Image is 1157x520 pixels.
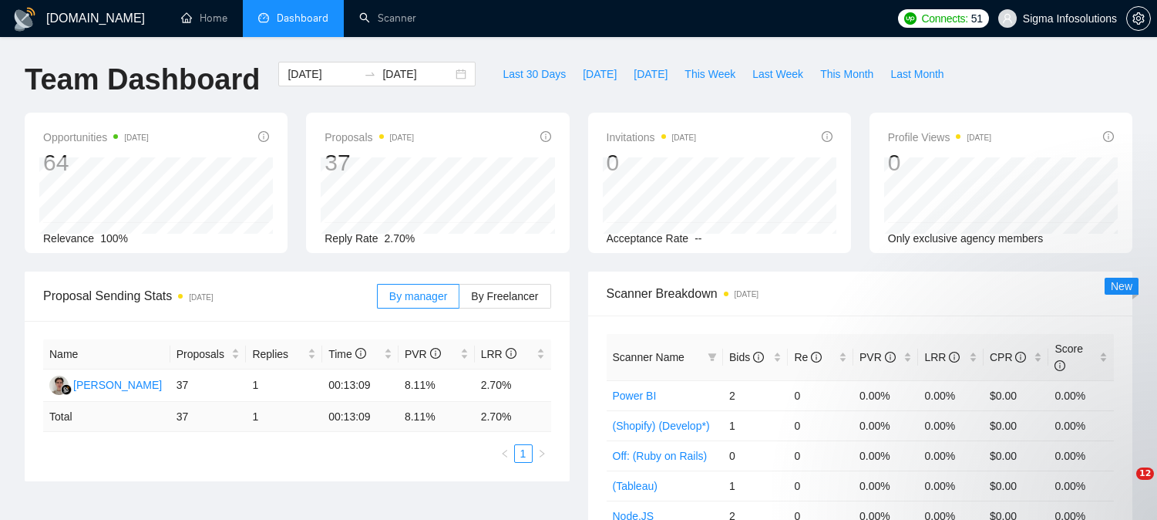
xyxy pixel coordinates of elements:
time: [DATE] [390,133,414,142]
td: 1 [723,410,789,441]
img: gigradar-bm.png [61,384,72,395]
button: right [533,444,551,463]
span: Scanner Name [613,351,684,363]
span: Replies [252,346,304,363]
a: RG[PERSON_NAME] [49,378,162,390]
span: Time [328,348,365,360]
td: 2.70 % [475,402,551,432]
span: CPR [990,351,1026,363]
button: This Month [812,62,882,86]
span: This Month [820,66,873,83]
span: New [1111,280,1132,292]
span: PVR [405,348,441,360]
a: 1 [515,445,532,462]
span: [DATE] [583,66,617,83]
a: setting [1126,12,1151,25]
span: -- [695,232,701,245]
button: [DATE] [574,62,625,86]
span: Profile Views [888,128,991,147]
button: Last Week [744,62,812,86]
span: Bids [729,351,764,363]
span: info-circle [258,131,269,142]
th: Replies [246,339,322,370]
a: (Shopify) (Develop*) [613,420,710,432]
td: 37 [170,370,247,402]
td: 0.00% [1048,471,1114,501]
th: Name [43,339,170,370]
td: 1 [246,370,322,402]
time: [DATE] [967,133,991,142]
td: 8.11% [399,370,475,402]
span: info-circle [430,348,441,359]
span: right [537,449,547,458]
td: 1 [246,402,322,432]
span: Proposals [325,128,414,147]
li: 1 [514,444,533,463]
span: info-circle [540,131,551,142]
td: 1 [723,471,789,501]
td: 2 [723,380,789,410]
span: filter [708,353,717,362]
img: logo [12,7,37,32]
time: [DATE] [124,133,148,142]
th: Proposals [170,339,247,370]
img: upwork-logo.png [904,12,917,25]
td: Total [43,402,170,432]
span: Relevance [43,232,94,245]
span: Opportunities [43,128,149,147]
a: Power BI [613,390,657,402]
td: 0 [788,471,853,501]
span: Only exclusive agency members [888,232,1044,245]
span: Re [794,351,822,363]
img: RG [49,376,69,395]
span: to [364,68,376,80]
span: filter [705,346,720,369]
span: swap-right [364,68,376,80]
span: 2.70% [385,232,415,245]
span: Invitations [607,128,697,147]
button: setting [1126,6,1151,31]
span: [DATE] [634,66,668,83]
span: Proposals [177,346,229,363]
div: [PERSON_NAME] [73,376,162,393]
td: 0 [723,441,789,471]
span: user [1002,13,1013,24]
a: searchScanner [359,12,416,25]
input: End date [382,66,452,83]
span: info-circle [506,348,516,359]
input: Start date [288,66,358,83]
div: 64 [43,148,149,177]
td: 0 [788,410,853,441]
span: LRR [924,351,960,363]
div: 0 [607,148,697,177]
td: 0 [788,441,853,471]
button: [DATE] [625,62,676,86]
span: info-circle [355,348,366,359]
span: dashboard [258,12,269,23]
span: Connects: [921,10,967,27]
span: setting [1127,12,1150,25]
span: 51 [971,10,983,27]
span: left [500,449,510,458]
span: info-circle [949,352,960,363]
td: 37 [170,402,247,432]
td: 8.11 % [399,402,475,432]
time: [DATE] [672,133,696,142]
button: Last 30 Days [494,62,574,86]
span: By manager [389,290,447,302]
span: Scanner Breakdown [607,284,1115,303]
a: homeHome [181,12,227,25]
time: [DATE] [735,290,758,299]
button: Last Month [882,62,952,86]
a: Off: (Ruby on Rails) [613,450,708,462]
td: 0.00% [853,380,919,410]
span: info-circle [822,131,832,142]
span: 12 [1136,468,1154,480]
span: This Week [684,66,735,83]
h1: Team Dashboard [25,62,260,98]
time: [DATE] [189,293,213,302]
a: (Tableau) [613,480,658,492]
button: This Week [676,62,744,86]
td: 0.00% [853,471,919,501]
span: info-circle [1015,352,1026,363]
